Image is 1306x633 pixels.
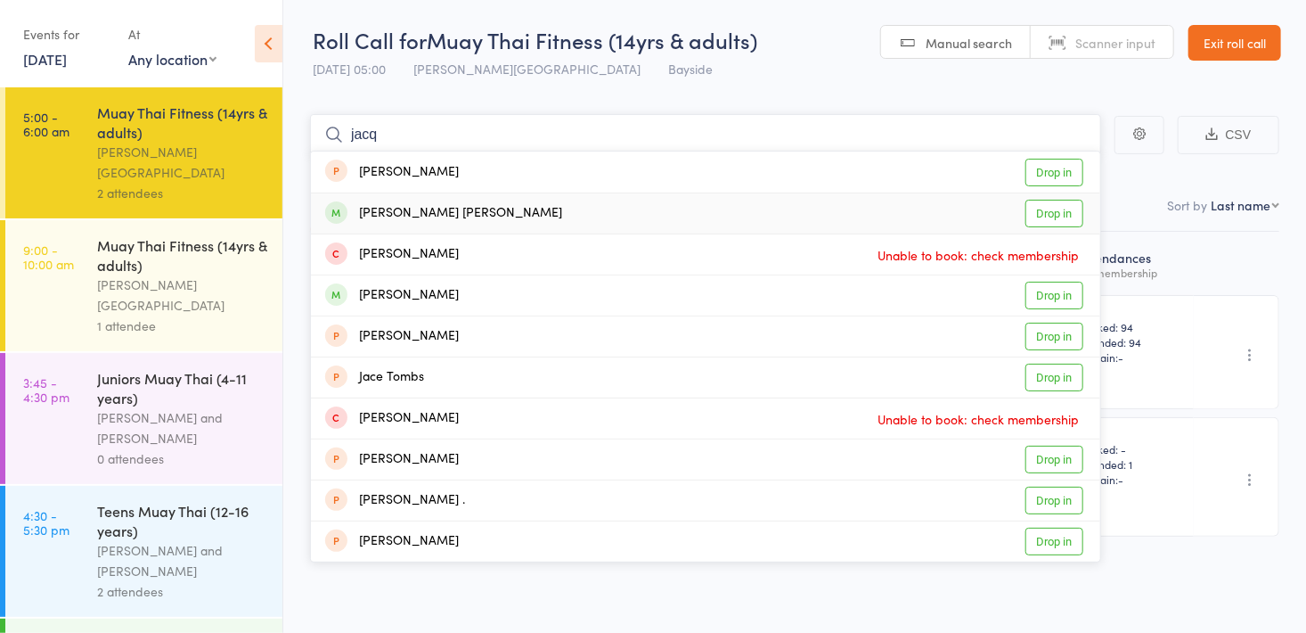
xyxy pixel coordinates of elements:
[1025,446,1083,473] a: Drop in
[668,60,713,78] span: Bayside
[313,25,427,54] span: Roll Call for
[325,162,459,183] div: [PERSON_NAME]
[1118,472,1123,487] span: -
[1211,196,1270,214] div: Last name
[5,220,282,351] a: 9:00 -10:00 amMuay Thai Fitness (14yrs & adults)[PERSON_NAME][GEOGRAPHIC_DATA]1 attendee
[325,367,424,388] div: Jace Tombs
[1025,487,1083,514] a: Drop in
[1078,349,1187,365] span: Remain:
[1075,34,1155,52] span: Scanner input
[97,581,267,602] div: 2 attendees
[23,110,69,138] time: 5:00 - 6:00 am
[1078,456,1187,472] span: Attended: 1
[1025,323,1083,350] a: Drop in
[427,25,757,54] span: Muay Thai Fitness (14yrs & adults)
[97,183,267,203] div: 2 attendees
[97,316,267,336] div: 1 attendee
[1025,282,1083,309] a: Drop in
[1078,472,1187,487] span: Remain:
[23,20,110,49] div: Events for
[325,531,459,552] div: [PERSON_NAME]
[97,235,267,275] div: Muay Thai Fitness (14yrs & adults)
[5,486,282,617] a: 4:30 -5:30 pmTeens Muay Thai (12-16 years)[PERSON_NAME] and [PERSON_NAME]2 attendees
[313,60,386,78] span: [DATE] 05:00
[97,448,267,469] div: 0 attendees
[5,353,282,484] a: 3:45 -4:30 pmJuniors Muay Thai (4-11 years)[PERSON_NAME] and [PERSON_NAME]0 attendees
[1071,240,1194,287] div: Atten­dances
[325,203,562,224] div: [PERSON_NAME] [PERSON_NAME]
[310,114,1101,155] input: Search by name
[926,34,1012,52] span: Manual search
[325,244,459,265] div: [PERSON_NAME]
[325,490,465,511] div: [PERSON_NAME] .
[1118,349,1123,365] span: -
[413,60,641,78] span: [PERSON_NAME][GEOGRAPHIC_DATA]
[325,408,459,429] div: [PERSON_NAME]
[325,449,459,470] div: [PERSON_NAME]
[128,49,216,69] div: Any location
[1025,200,1083,227] a: Drop in
[97,540,267,581] div: [PERSON_NAME] and [PERSON_NAME]
[97,275,267,316] div: [PERSON_NAME][GEOGRAPHIC_DATA]
[1078,441,1187,456] span: Booked: -
[873,406,1083,432] span: Unable to book: check membership
[1025,159,1083,186] a: Drop in
[97,501,267,540] div: Teens Muay Thai (12-16 years)
[325,285,459,306] div: [PERSON_NAME]
[97,142,267,183] div: [PERSON_NAME][GEOGRAPHIC_DATA]
[23,243,74,271] time: 9:00 - 10:00 am
[1025,364,1083,391] a: Drop in
[1178,116,1279,154] button: CSV
[5,87,282,218] a: 5:00 -6:00 amMuay Thai Fitness (14yrs & adults)[PERSON_NAME][GEOGRAPHIC_DATA]2 attendees
[23,508,69,537] time: 4:30 - 5:30 pm
[1078,334,1187,349] span: Attended: 94
[23,375,69,404] time: 3:45 - 4:30 pm
[97,407,267,448] div: [PERSON_NAME] and [PERSON_NAME]
[1025,528,1083,555] a: Drop in
[23,49,67,69] a: [DATE]
[1078,319,1187,334] span: Booked: 94
[325,326,459,347] div: [PERSON_NAME]
[1167,196,1207,214] label: Sort by
[1188,25,1281,61] a: Exit roll call
[97,368,267,407] div: Juniors Muay Thai (4-11 years)
[1078,267,1187,278] div: for membership
[128,20,216,49] div: At
[97,103,267,142] div: Muay Thai Fitness (14yrs & adults)
[873,242,1083,268] span: Unable to book: check membership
